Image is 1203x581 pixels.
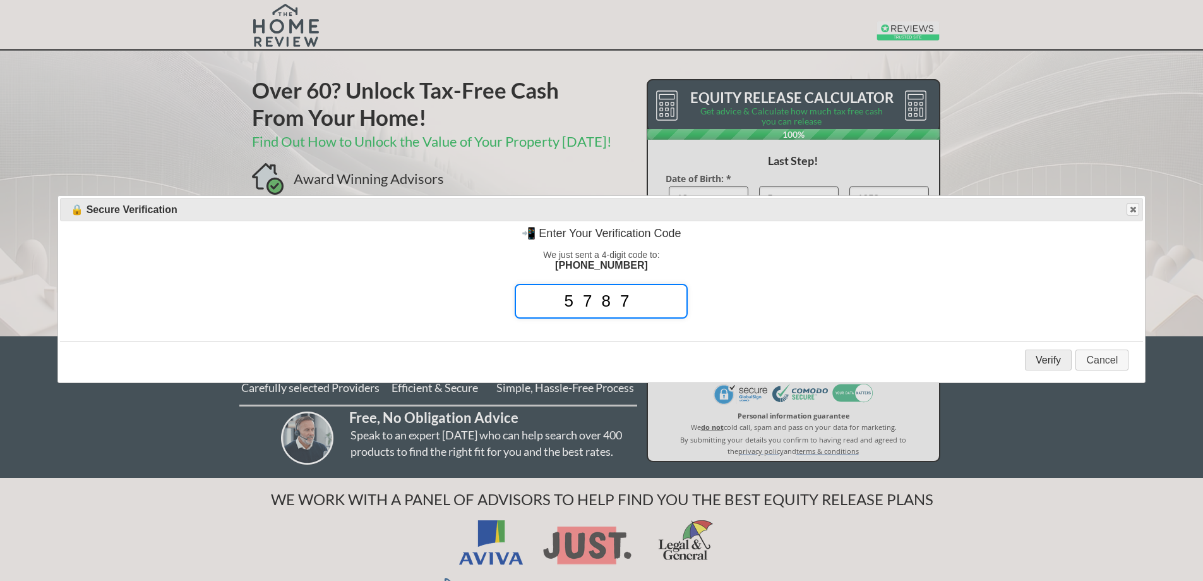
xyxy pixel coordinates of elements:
[70,250,1133,260] p: We just sent a 4-digit code to:
[1025,350,1072,370] button: Verify
[515,284,688,319] input: ••••
[71,204,1026,216] span: 🔒 Secure Verification
[1075,350,1128,370] button: Cancel
[70,260,1133,271] p: [PHONE_NUMBER]
[70,226,1133,240] p: 📲 Enter Your Verification Code
[1127,203,1139,216] button: Close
